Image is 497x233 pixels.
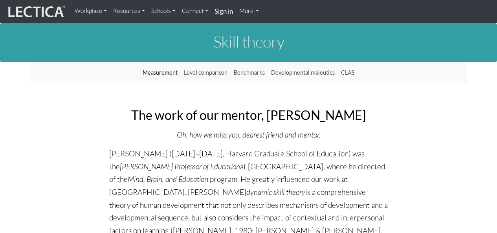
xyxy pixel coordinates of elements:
[6,4,65,19] img: lecticalive
[211,3,236,20] a: Sign in
[120,162,240,171] i: [PERSON_NAME] Professor of Education
[139,65,181,80] a: Measurement
[31,33,467,50] h1: Skill theory
[179,3,211,19] a: Connect
[181,65,231,80] a: Level comparison
[338,65,358,80] a: CLAS
[236,3,262,19] a: More
[109,108,388,122] h2: The work of our mentor, [PERSON_NAME]
[268,65,338,80] a: Developmental maieutics
[231,65,268,80] a: Benchmarks
[177,130,321,139] i: Oh, how we miss you, dearest friend and mentor.
[148,3,179,19] a: Schools
[246,187,305,197] i: dynamic skill theory
[215,7,233,15] strong: Sign in
[110,3,148,19] a: Resources
[72,3,110,19] a: Workplace
[128,174,204,184] i: Mind, Brain, and Educatio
